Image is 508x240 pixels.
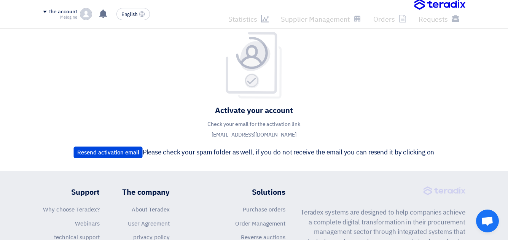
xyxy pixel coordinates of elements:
[235,219,285,228] a: Order Management
[74,147,143,158] button: Resend activation email
[252,186,285,198] font: Solutions
[49,8,77,16] font: the account
[60,14,77,21] font: Melogine
[143,148,435,157] font: Please check your spam folder as well, if you do not receive the email you can resend it by click...
[476,210,499,232] div: Open chat
[121,11,137,18] font: English
[43,205,100,214] a: Why choose Teradex?
[75,219,100,228] a: Webinars
[71,186,100,198] font: Support
[215,105,293,116] font: Activate your account
[122,186,170,198] font: The company
[77,149,139,157] font: Resend activation email
[132,205,170,214] a: About Teradex
[128,219,170,228] a: User Agreement
[243,205,285,214] a: Purchase orders
[80,8,92,20] img: profile_test.png
[207,121,301,139] font: Check your email for the activation link [EMAIL_ADDRESS][DOMAIN_NAME]
[224,31,285,99] img: Your account is pending for verification
[116,8,150,20] button: English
